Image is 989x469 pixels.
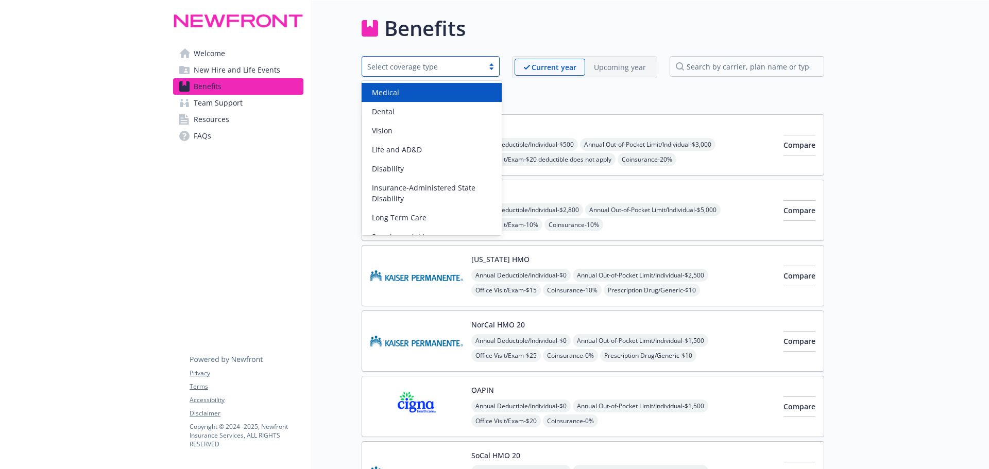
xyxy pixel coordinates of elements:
[173,128,303,144] a: FAQs
[471,385,494,395] button: OAPIN
[585,203,721,216] span: Annual Out-of-Pocket Limit/Individual - $5,000
[471,153,616,166] span: Office Visit/Exam - $20 deductible does not apply
[370,254,463,298] img: Kaiser Permanente Insurance Company carrier logo
[543,414,598,427] span: Coinsurance - 0%
[194,128,211,144] span: FAQs
[471,399,571,412] span: Annual Deductible/Individual - $0
[173,111,303,128] a: Resources
[370,319,463,363] img: Kaiser Permanente Insurance Company carrier logo
[194,78,221,95] span: Benefits
[372,125,393,136] span: Vision
[783,271,815,281] span: Compare
[372,212,427,223] span: Long Term Care
[173,78,303,95] a: Benefits
[194,111,229,128] span: Resources
[600,349,696,362] span: Prescription Drug/Generic - $10
[471,254,530,265] button: [US_STATE] HMO
[367,61,479,72] div: Select coverage type
[471,203,583,216] span: Annual Deductible/Individual - $2,800
[783,336,815,346] span: Compare
[471,319,525,330] button: NorCal HMO 20
[573,269,708,282] span: Annual Out-of-Pocket Limit/Individual - $2,500
[173,62,303,78] a: New Hire and Life Events
[783,402,815,411] span: Compare
[618,153,676,166] span: Coinsurance - 20%
[783,266,815,286] button: Compare
[190,382,303,391] a: Terms
[190,422,303,448] p: Copyright © 2024 - 2025 , Newfront Insurance Services, ALL RIGHTS RESERVED
[543,284,602,297] span: Coinsurance - 10%
[783,140,815,150] span: Compare
[543,349,598,362] span: Coinsurance - 0%
[190,369,303,378] a: Privacy
[471,284,541,297] span: Office Visit/Exam - $15
[532,62,576,73] p: Current year
[370,385,463,428] img: CIGNA carrier logo
[573,399,708,412] span: Annual Out-of-Pocket Limit/Individual - $1,500
[372,106,395,117] span: Dental
[573,334,708,347] span: Annual Out-of-Pocket Limit/Individual - $1,500
[194,62,280,78] span: New Hire and Life Events
[670,56,824,77] input: search by carrier, plan name or type
[544,218,603,231] span: Coinsurance - 10%
[471,269,571,282] span: Annual Deductible/Individual - $0
[471,349,541,362] span: Office Visit/Exam - $25
[604,284,700,297] span: Prescription Drug/Generic - $10
[580,138,715,151] span: Annual Out-of-Pocket Limit/Individual - $3,000
[471,138,578,151] span: Annual Deductible/Individual - $500
[471,218,542,231] span: Office Visit/Exam - 10%
[372,144,422,155] span: Life and AD&D
[471,450,520,461] button: SoCal HMO 20
[173,95,303,111] a: Team Support
[471,414,541,427] span: Office Visit/Exam - $20
[783,205,815,215] span: Compare
[783,135,815,155] button: Compare
[372,87,399,98] span: Medical
[471,334,571,347] span: Annual Deductible/Individual - $0
[173,45,303,62] a: Welcome
[194,95,243,111] span: Team Support
[783,200,815,221] button: Compare
[594,62,646,73] p: Upcoming year
[362,91,824,106] h2: Medical
[190,409,303,418] a: Disclaimer
[372,182,496,204] span: Insurance-Administered State Disability
[384,13,466,44] h1: Benefits
[194,45,225,62] span: Welcome
[372,231,457,242] span: Supplemental Insurance
[783,396,815,417] button: Compare
[372,163,404,174] span: Disability
[190,395,303,405] a: Accessibility
[783,331,815,352] button: Compare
